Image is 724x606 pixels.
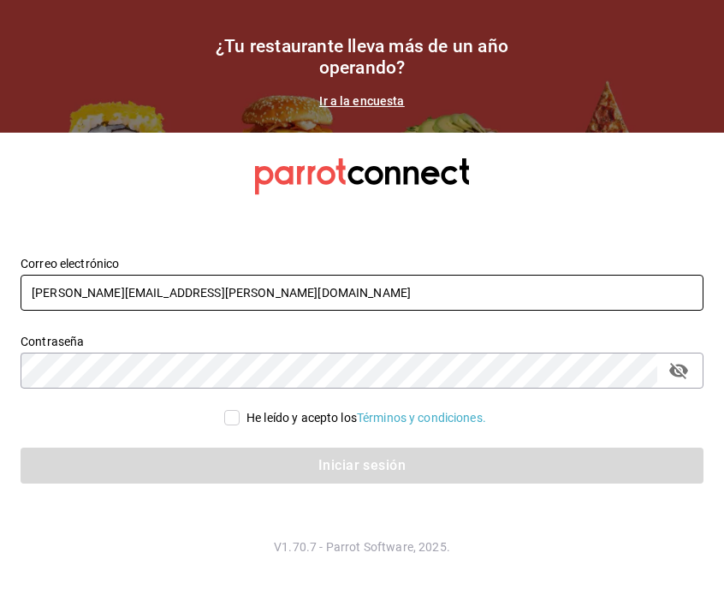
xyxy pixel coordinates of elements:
[664,356,693,385] button: passwordField
[319,94,404,108] a: Ir a la encuesta
[21,335,703,347] label: Contraseña
[21,275,703,311] input: Ingresa tu correo electrónico
[21,538,703,555] p: V1.70.7 - Parrot Software, 2025.
[357,411,486,425] a: Términos y condiciones.
[191,36,533,79] h1: ¿Tu restaurante lleva más de un año operando?
[246,409,486,427] div: He leído y acepto los
[21,257,703,269] label: Correo electrónico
